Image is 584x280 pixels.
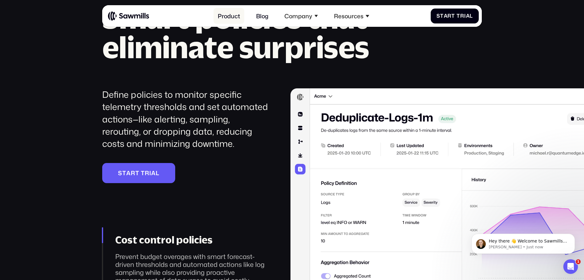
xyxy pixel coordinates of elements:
[115,234,270,246] div: Cost control policies
[470,13,473,19] span: l
[126,169,131,176] span: a
[135,169,139,176] span: t
[431,9,479,23] a: StartTrial
[131,169,135,176] span: r
[214,8,245,24] a: Product
[563,259,578,274] iframe: Intercom live chat
[576,259,581,264] span: 1
[156,169,159,176] span: l
[118,169,122,176] span: S
[149,169,151,176] span: i
[280,8,322,24] div: Company
[330,8,374,24] div: Resources
[334,12,363,19] div: Resources
[122,169,126,176] span: t
[440,13,444,19] span: t
[451,13,455,19] span: t
[102,163,175,183] a: StartTrial
[145,169,149,176] span: r
[457,13,460,19] span: T
[102,88,270,150] div: Define policies to monitor specific telemetry thresholds and set automated actions—like alerting,...
[447,13,451,19] span: r
[252,8,273,24] a: Blog
[436,13,440,19] span: S
[151,169,156,176] span: a
[464,13,466,19] span: i
[444,13,448,19] span: a
[102,3,427,62] h2: Smart policies that eliminate surprises
[141,169,145,176] span: T
[460,13,464,19] span: r
[284,12,312,19] div: Company
[466,13,470,19] span: a
[462,221,584,264] iframe: Intercom notifications message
